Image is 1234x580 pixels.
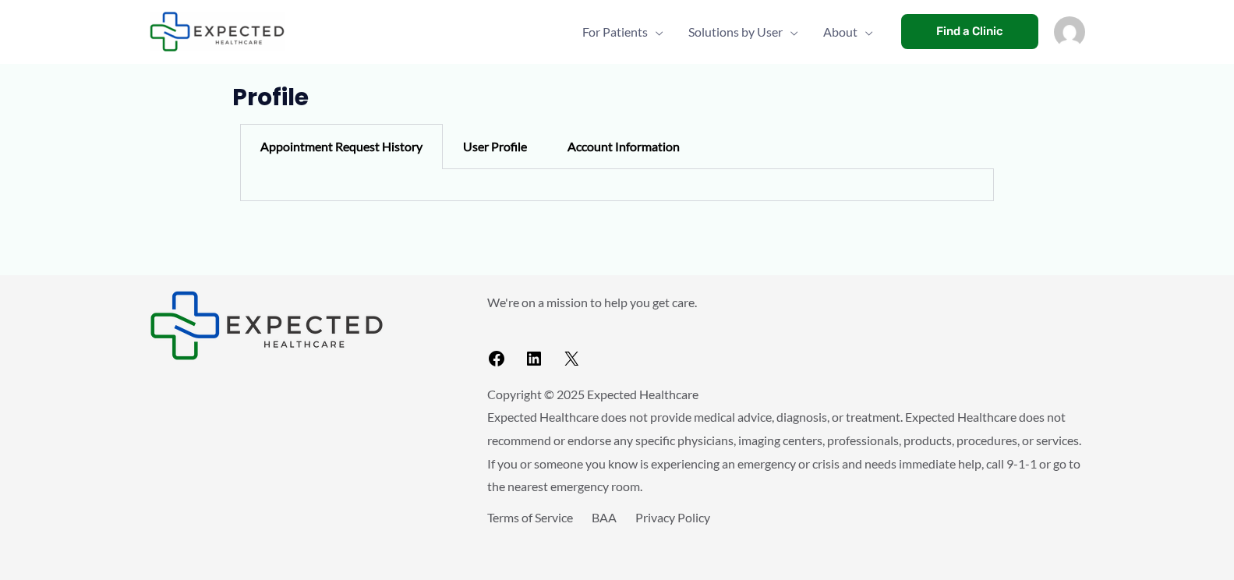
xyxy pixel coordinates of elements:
[676,5,811,59] a: Solutions by UserMenu Toggle
[150,291,448,360] aside: Footer Widget 1
[487,291,1085,314] p: We're on a mission to help you get care.
[487,506,1085,564] aside: Footer Widget 3
[811,5,886,59] a: AboutMenu Toggle
[783,5,798,59] span: Menu Toggle
[150,12,285,51] img: Expected Healthcare Logo - side, dark font, small
[570,5,886,59] nav: Primary Site Navigation
[487,409,1081,493] span: Expected Healthcare does not provide medical advice, diagnosis, or treatment. Expected Healthcare...
[1054,23,1085,37] a: Account icon link
[901,14,1038,49] a: Find a Clinic
[547,124,700,169] div: Account Information
[582,5,648,59] span: For Patients
[487,510,573,525] a: Terms of Service
[823,5,857,59] span: About
[592,510,617,525] a: BAA
[240,124,443,169] div: Appointment Request History
[857,5,873,59] span: Menu Toggle
[635,510,710,525] a: Privacy Policy
[232,83,1002,111] h1: Profile
[648,5,663,59] span: Menu Toggle
[487,291,1085,374] aside: Footer Widget 2
[487,387,698,401] span: Copyright © 2025 Expected Healthcare
[150,291,384,360] img: Expected Healthcare Logo - side, dark font, small
[443,124,547,169] div: User Profile
[688,5,783,59] span: Solutions by User
[570,5,676,59] a: For PatientsMenu Toggle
